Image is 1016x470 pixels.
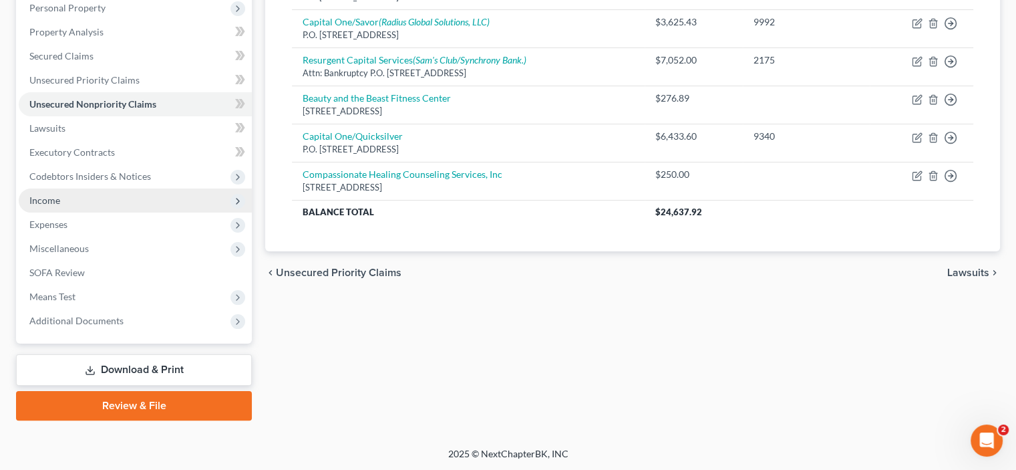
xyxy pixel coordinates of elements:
[29,98,156,110] span: Unsecured Nonpriority Claims
[29,74,140,86] span: Unsecured Priority Claims
[947,267,1000,278] button: Lawsuits chevron_right
[753,15,859,29] div: 9992
[303,181,634,194] div: [STREET_ADDRESS]
[29,146,115,158] span: Executory Contracts
[19,92,252,116] a: Unsecured Nonpriority Claims
[655,15,732,29] div: $3,625.43
[303,130,403,142] a: Capital One/Quicksilver
[655,53,732,67] div: $7,052.00
[379,16,490,27] i: (Radius Global Solutions, LLC)
[29,26,104,37] span: Property Analysis
[29,315,124,326] span: Additional Documents
[19,68,252,92] a: Unsecured Priority Claims
[303,29,634,41] div: P.O. [STREET_ADDRESS]
[29,170,151,182] span: Codebtors Insiders & Notices
[265,267,276,278] i: chevron_left
[276,267,401,278] span: Unsecured Priority Claims
[655,168,732,181] div: $250.00
[413,54,526,66] i: (Sam's Club/Synchrony Bank.)
[989,267,1000,278] i: chevron_right
[303,105,634,118] div: [STREET_ADDRESS]
[303,143,634,156] div: P.O. [STREET_ADDRESS]
[29,219,67,230] span: Expenses
[29,195,60,206] span: Income
[16,391,252,421] a: Review & File
[16,354,252,386] a: Download & Print
[29,291,75,302] span: Means Test
[19,44,252,68] a: Secured Claims
[29,50,94,62] span: Secured Claims
[303,54,526,66] a: Resurgent Capital Services(Sam's Club/Synchrony Bank.)
[19,20,252,44] a: Property Analysis
[998,425,1009,435] span: 2
[753,130,859,143] div: 9340
[29,267,85,278] span: SOFA Review
[29,243,89,254] span: Miscellaneous
[655,207,702,217] span: $24,637.92
[19,261,252,285] a: SOFA Review
[19,116,252,140] a: Lawsuits
[753,53,859,67] div: 2175
[303,67,634,80] div: Attn: Bankruptcy P.O. [STREET_ADDRESS]
[303,92,451,104] a: Beauty and the Beast Fitness Center
[655,130,732,143] div: $6,433.60
[655,92,732,105] div: $276.89
[292,200,645,224] th: Balance Total
[303,168,502,180] a: Compassionate Healing Counseling Services, Inc
[303,16,490,27] a: Capital One/Savor(Radius Global Solutions, LLC)
[29,2,106,13] span: Personal Property
[19,140,252,164] a: Executory Contracts
[29,122,65,134] span: Lawsuits
[265,267,401,278] button: chevron_left Unsecured Priority Claims
[971,425,1003,457] iframe: Intercom live chat
[947,267,989,278] span: Lawsuits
